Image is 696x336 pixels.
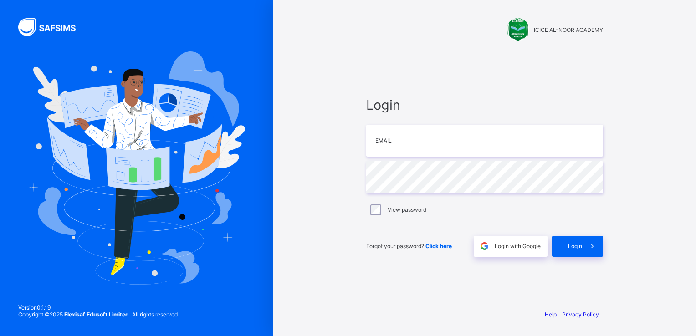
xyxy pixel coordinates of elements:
span: ICICE AL-NOOR ACADEMY [534,26,603,33]
img: SAFSIMS Logo [18,18,87,36]
a: Click here [425,243,452,249]
a: Privacy Policy [562,311,599,318]
a: Help [545,311,557,318]
span: Login with Google [495,243,541,249]
span: Login [568,243,582,249]
span: Forgot your password? [366,243,452,249]
span: Copyright © 2025 All rights reserved. [18,311,179,318]
span: Version 0.1.19 [18,304,179,311]
span: Login [366,97,603,113]
img: google.396cfc9801f0270233282035f929180a.svg [479,241,490,251]
strong: Flexisaf Edusoft Limited. [64,311,131,318]
img: Hero Image [28,51,245,285]
label: View password [388,206,426,213]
